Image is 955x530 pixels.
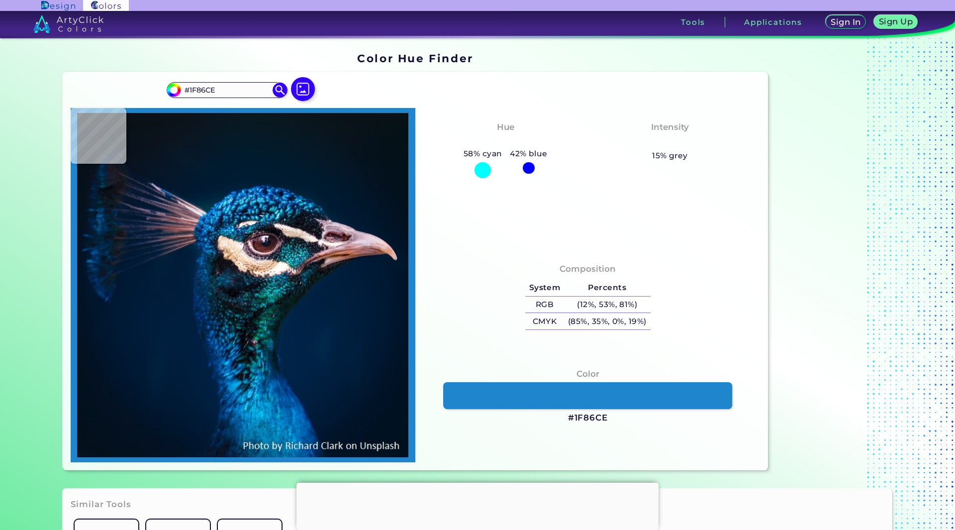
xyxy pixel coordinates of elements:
[644,136,696,148] h3: Moderate
[296,483,659,528] iframe: Advertisement
[876,16,915,28] a: Sign Up
[652,149,688,162] h5: 15% grey
[828,16,864,28] a: Sign In
[460,147,506,160] h5: 58% cyan
[181,83,273,97] input: type color..
[41,1,75,10] img: ArtyClick Design logo
[576,367,599,381] h4: Color
[33,15,103,33] img: logo_artyclick_colors_white.svg
[744,18,802,26] h3: Applications
[564,280,650,296] h5: Percents
[568,412,608,424] h3: #1F86CE
[560,262,616,276] h4: Composition
[832,18,859,26] h5: Sign In
[564,297,650,313] h5: (12%, 53%, 81%)
[477,136,534,148] h3: Cyan-Blue
[497,120,514,134] h4: Hue
[525,280,564,296] h5: System
[273,83,287,98] img: icon search
[880,18,911,25] h5: Sign Up
[525,313,564,329] h5: CMYK
[681,18,705,26] h3: Tools
[357,51,473,66] h1: Color Hue Finder
[772,49,896,474] iframe: Advertisement
[651,120,689,134] h4: Intensity
[525,297,564,313] h5: RGB
[291,77,315,101] img: icon picture
[506,147,551,160] h5: 42% blue
[564,313,650,329] h5: (85%, 35%, 0%, 19%)
[71,499,131,511] h3: Similar Tools
[76,113,410,457] img: img_pavlin.jpg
